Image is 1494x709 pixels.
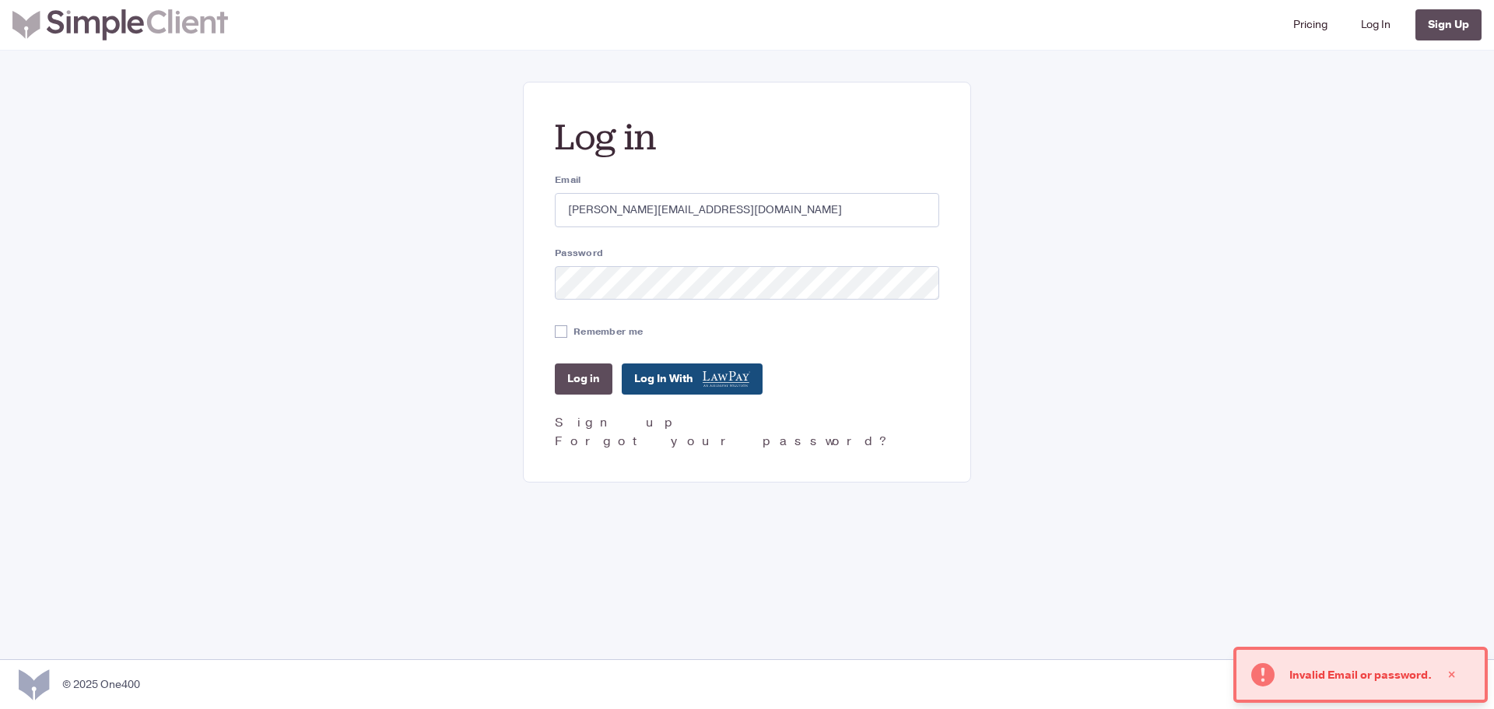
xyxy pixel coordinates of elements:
[622,363,763,395] a: Log In With
[555,193,939,227] input: you@example.com
[1287,6,1334,44] a: Pricing
[555,414,682,431] a: Sign up
[555,114,939,160] h2: Log in
[573,325,643,339] label: Remember me
[555,246,939,260] label: Password
[1444,659,1460,690] div: Close Alert
[1289,667,1432,683] p: Invalid Email or password.
[555,363,612,395] input: Log in
[555,173,939,187] label: Email
[1355,6,1397,44] a: Log In
[62,676,140,693] div: © 2025 One400
[1432,659,1472,690] button: Close Alert
[1415,9,1482,40] a: Sign Up
[555,433,892,450] a: Forgot your password?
